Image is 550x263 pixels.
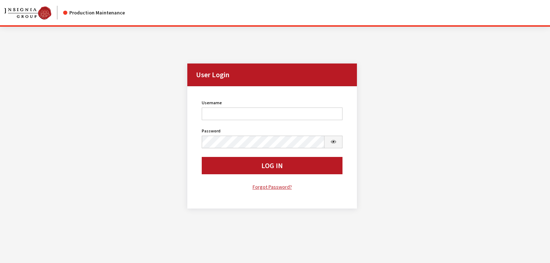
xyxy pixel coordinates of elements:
h2: User Login [187,63,357,86]
label: Password [202,128,221,134]
a: Insignia Group logo [4,6,63,19]
img: Catalog Maintenance [4,6,51,19]
a: Forgot Password? [202,183,343,191]
div: Production Maintenance [63,9,125,17]
button: Show Password [324,136,343,148]
button: Log In [202,157,343,174]
label: Username [202,100,222,106]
